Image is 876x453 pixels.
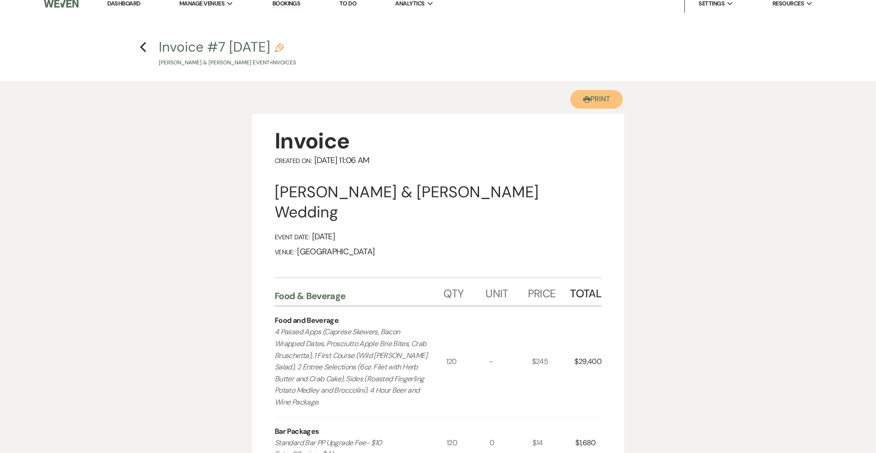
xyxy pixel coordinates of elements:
[275,248,294,256] span: Venue:
[275,157,312,165] span: Created On:
[275,127,601,155] div: Invoice
[159,40,296,67] button: Invoice #7 [DATE][PERSON_NAME] & [PERSON_NAME] Event•Invoices
[275,315,339,326] div: Food and Beverage
[275,155,601,166] div: [DATE] 11:06 AM
[275,182,601,222] div: [PERSON_NAME] & [PERSON_NAME] Wedding
[446,306,489,416] div: 120
[485,278,527,306] div: Unit
[532,306,575,416] div: $245
[570,90,623,109] button: Print
[275,233,309,241] span: Event Date:
[528,278,570,306] div: Price
[443,278,485,306] div: Qty
[275,290,443,302] div: Food & Beverage
[275,247,601,257] div: [GEOGRAPHIC_DATA]
[275,326,429,408] p: 4 Passed Apps (Caprese Skewers, Bacon Wrapped Dates, Prosciutto Apple Brie Bites, Crab Bruschetta...
[275,426,319,437] div: Bar Packages
[574,306,601,416] div: $29,400
[159,58,296,67] p: [PERSON_NAME] & [PERSON_NAME] Event • Invoices
[570,278,601,306] div: Total
[489,306,532,416] div: -
[275,232,601,242] div: [DATE]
